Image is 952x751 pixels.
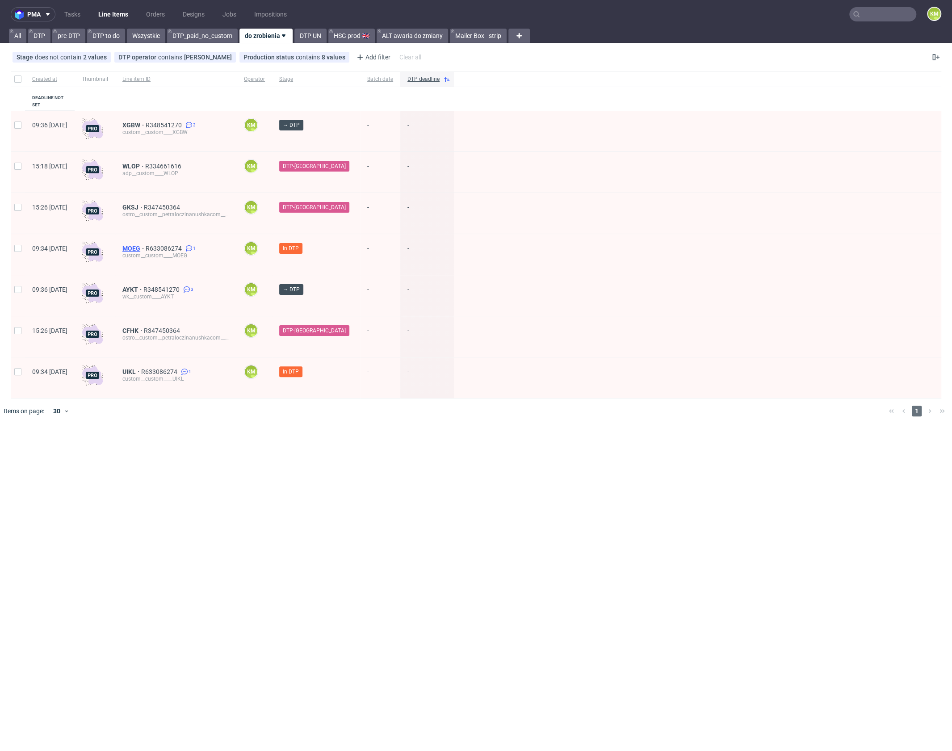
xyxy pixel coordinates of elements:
[82,159,103,180] img: pro-icon.017ec5509f39f3e742e3.png
[283,368,299,376] span: In DTP
[367,163,393,182] span: -
[82,323,103,345] img: pro-icon.017ec5509f39f3e742e3.png
[367,204,393,223] span: -
[377,29,448,43] a: ALT awaria do zmiany
[407,76,440,83] span: DTP deadline
[9,29,26,43] a: All
[82,241,103,263] img: pro-icon.017ec5509f39f3e742e3.png
[193,122,196,129] span: 3
[122,245,146,252] a: MOEG
[193,245,196,252] span: 1
[28,29,50,43] a: DTP
[122,368,141,375] a: UIKL
[245,365,257,378] figcaption: KM
[177,7,210,21] a: Designs
[239,29,293,43] a: do zrobienia
[245,160,257,172] figcaption: KM
[82,365,103,386] img: pro-icon.017ec5509f39f3e742e3.png
[144,327,182,334] a: R347450364
[27,11,41,17] span: pma
[179,368,191,375] a: 1
[122,327,144,334] span: CFHK
[122,204,144,211] span: GKSJ
[82,76,108,83] span: Thumbnail
[407,286,447,305] span: -
[181,286,193,293] a: 3
[32,163,67,170] span: 15:18 [DATE]
[243,54,296,61] span: Production status
[32,327,67,334] span: 15:26 [DATE]
[279,76,353,83] span: Stage
[245,242,257,255] figcaption: KM
[127,29,165,43] a: Wszystkie
[48,405,64,417] div: 30
[122,286,143,293] a: AYKT
[146,245,184,252] a: R633086274
[158,54,184,61] span: contains
[143,286,181,293] a: R348541270
[407,122,447,141] span: -
[122,334,230,341] div: ostro__custom__petraloczinanushkacom__CFHK
[118,54,158,61] span: DTP operator
[217,7,242,21] a: Jobs
[141,368,179,375] a: R633086274
[82,118,103,139] img: pro-icon.017ec5509f39f3e742e3.png
[144,204,182,211] a: R347450364
[407,245,447,264] span: -
[4,407,44,415] span: Items on page:
[189,368,191,375] span: 1
[122,76,230,83] span: Line item ID
[32,76,67,83] span: Created at
[122,211,230,218] div: ostro__custom__petraloczinanushkacom__GKSJ
[17,54,35,61] span: Stage
[245,283,257,296] figcaption: KM
[367,245,393,264] span: -
[32,94,67,109] div: Deadline not set
[367,286,393,305] span: -
[35,54,83,61] span: does not contain
[367,76,393,83] span: Batch date
[294,29,327,43] a: DTP UN
[191,286,193,293] span: 3
[122,293,230,300] div: wk__custom____AYKT
[122,122,146,129] a: XGBW
[407,327,447,346] span: -
[145,163,183,170] a: R334661616
[184,54,232,61] div: [PERSON_NAME]
[367,368,393,387] span: -
[184,245,196,252] a: 1
[122,375,230,382] div: custom__custom____UIKL
[367,327,393,346] span: -
[249,7,292,21] a: Impositions
[93,7,134,21] a: Line Items
[407,368,447,387] span: -
[328,29,375,43] a: HSG prod 🇬🇧
[122,170,230,177] div: adp__custom____WLOP
[283,203,346,211] span: DTP-[GEOGRAPHIC_DATA]
[32,368,67,375] span: 09:34 [DATE]
[407,163,447,182] span: -
[322,54,345,61] div: 8 values
[167,29,238,43] a: DTP_paid_no_custom
[283,121,300,129] span: → DTP
[146,122,184,129] a: R348541270
[283,244,299,252] span: In DTP
[184,122,196,129] a: 3
[367,122,393,141] span: -
[122,252,230,259] div: custom__custom____MOEG
[283,285,300,294] span: → DTP
[122,129,230,136] div: custom__custom____XGBW
[82,282,103,304] img: pro-icon.017ec5509f39f3e742e3.png
[245,119,257,131] figcaption: KM
[59,7,86,21] a: Tasks
[122,163,145,170] a: WLOP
